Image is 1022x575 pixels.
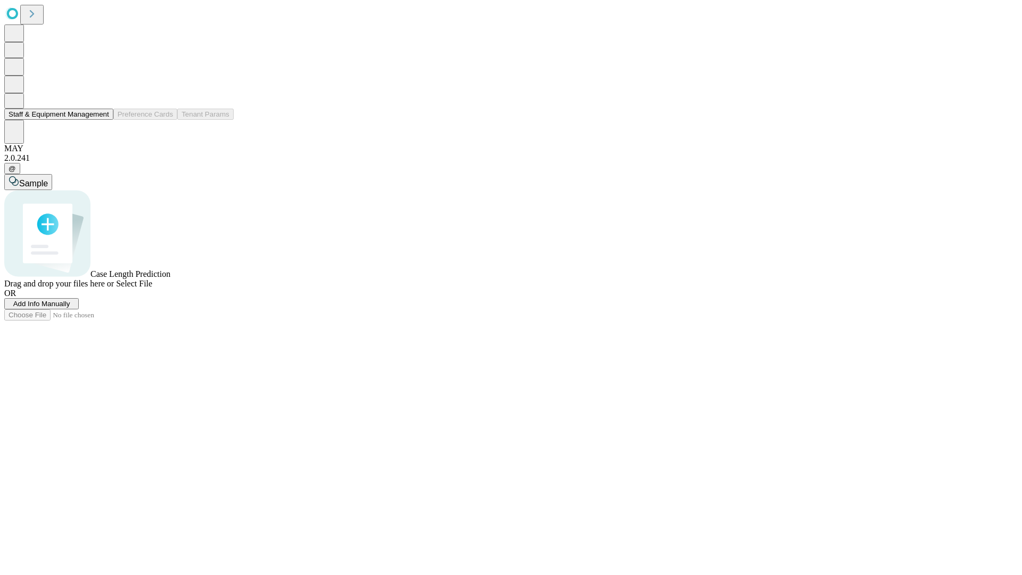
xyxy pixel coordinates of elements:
span: Sample [19,179,48,188]
div: MAY [4,144,1018,153]
span: @ [9,165,16,172]
span: Select File [116,279,152,288]
span: Case Length Prediction [90,269,170,278]
div: 2.0.241 [4,153,1018,163]
button: Staff & Equipment Management [4,109,113,120]
button: Preference Cards [113,109,177,120]
button: Sample [4,174,52,190]
button: Tenant Params [177,109,234,120]
span: OR [4,289,16,298]
button: Add Info Manually [4,298,79,309]
span: Add Info Manually [13,300,70,308]
span: Drag and drop your files here or [4,279,114,288]
button: @ [4,163,20,174]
